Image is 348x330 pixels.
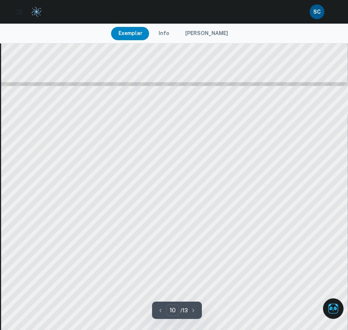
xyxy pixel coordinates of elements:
[151,27,176,40] button: Info
[310,4,324,19] button: SC
[180,306,188,315] p: / 13
[313,8,321,16] h6: SC
[178,27,235,40] button: [PERSON_NAME]
[323,298,344,319] button: Ask Clai
[31,6,42,17] img: Clastify logo
[111,27,150,40] button: Exemplar
[27,6,42,17] a: Clastify logo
